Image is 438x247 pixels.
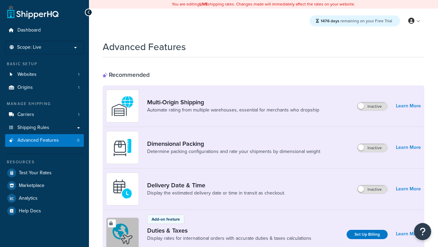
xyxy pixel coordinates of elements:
[396,101,421,111] a: Learn More
[5,108,84,121] li: Carriers
[321,18,392,24] span: remaining on your Free Trial
[147,181,285,189] a: Delivery Date & Time
[103,71,150,79] div: Recommended
[5,121,84,134] a: Shipping Rules
[5,61,84,67] div: Basic Setup
[19,170,52,176] span: Test Your Rates
[147,235,311,242] a: Display rates for international orders with accurate duties & taxes calculations
[5,159,84,165] div: Resources
[414,223,431,240] button: Open Resource Center
[5,81,84,94] a: Origins1
[17,138,59,143] span: Advanced Features
[5,101,84,107] div: Manage Shipping
[78,85,79,91] span: 1
[5,68,84,81] li: Websites
[17,27,41,33] span: Dashboard
[357,144,387,152] label: Inactive
[5,108,84,121] a: Carriers1
[199,1,208,7] b: LIVE
[5,167,84,179] a: Test Your Rates
[5,24,84,37] a: Dashboard
[147,148,320,155] a: Determine packing configurations and rate your shipments by dimensional weight
[17,112,34,118] span: Carriers
[111,94,134,118] img: WatD5o0RtDAAAAAElFTkSuQmCC
[147,107,319,114] a: Automate rating from multiple warehouses, essential for merchants who dropship
[5,192,84,204] a: Analytics
[147,98,319,106] a: Multi-Origin Shipping
[17,85,33,91] span: Origins
[347,230,388,239] a: Set Up Billing
[19,208,41,214] span: Help Docs
[19,196,38,201] span: Analytics
[5,68,84,81] a: Websites1
[17,45,41,50] span: Scope: Live
[396,229,421,239] a: Learn More
[357,185,387,193] label: Inactive
[103,40,186,54] h1: Advanced Features
[111,136,134,160] img: DTVBYsAAAAAASUVORK5CYII=
[5,179,84,192] a: Marketplace
[5,205,84,217] a: Help Docs
[17,125,49,131] span: Shipping Rules
[19,183,44,189] span: Marketplace
[77,138,79,143] span: 0
[78,112,79,118] span: 1
[357,102,387,110] label: Inactive
[321,18,339,24] strong: 1476 days
[152,216,180,222] p: Add-on feature
[111,177,134,201] img: gfkeb5ejjkALwAAAABJRU5ErkJggg==
[5,134,84,147] a: Advanced Features0
[147,140,320,148] a: Dimensional Packing
[396,184,421,194] a: Learn More
[78,72,79,78] span: 1
[5,81,84,94] li: Origins
[17,72,37,78] span: Websites
[5,134,84,147] li: Advanced Features
[396,143,421,152] a: Learn More
[147,227,311,234] a: Duties & Taxes
[147,190,285,197] a: Display the estimated delivery date or time in transit as checkout.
